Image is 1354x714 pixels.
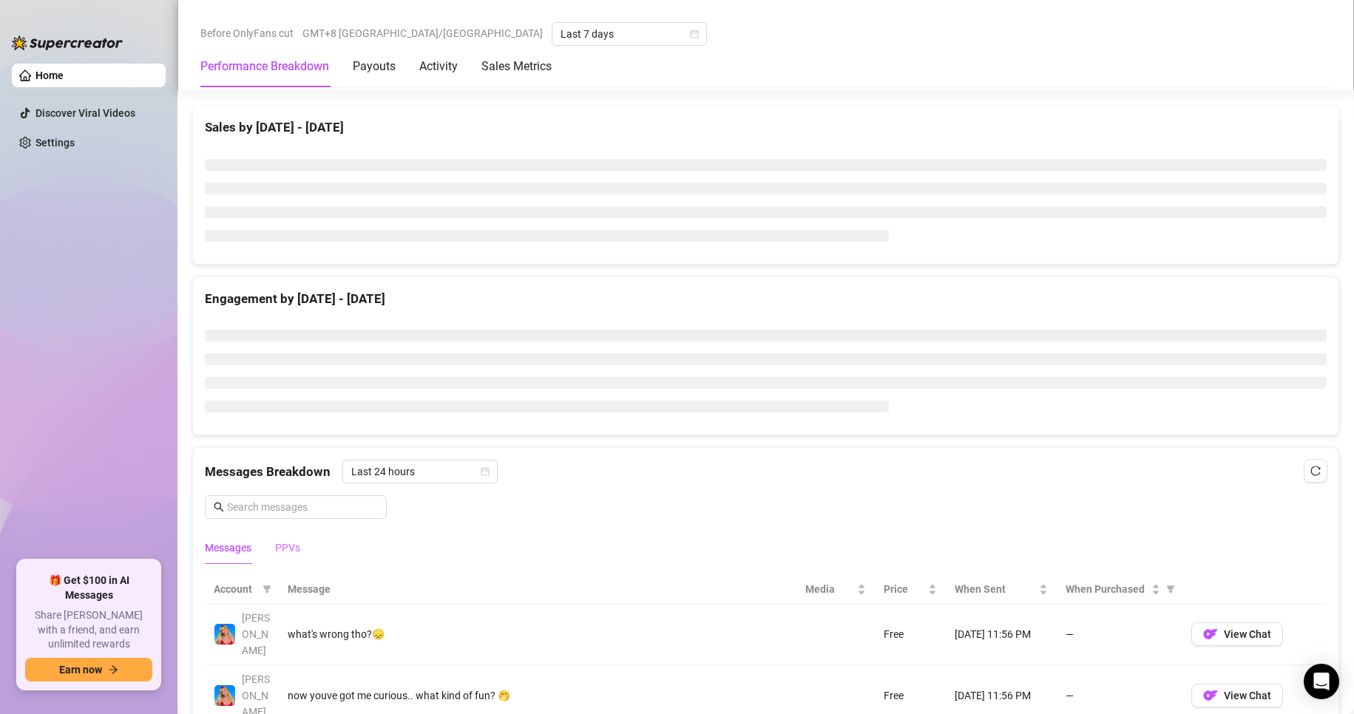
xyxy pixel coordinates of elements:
[214,581,257,597] span: Account
[481,58,552,75] div: Sales Metrics
[690,30,699,38] span: calendar
[1163,578,1178,600] span: filter
[288,626,788,642] div: what's wrong tho?😞
[1066,581,1148,597] span: When Purchased
[108,664,118,675] span: arrow-right
[1057,575,1182,604] th: When Purchased
[35,107,135,119] a: Discover Viral Videos
[955,581,1036,597] span: When Sent
[1203,688,1218,703] img: OF
[805,581,853,597] span: Media
[263,585,271,594] span: filter
[25,608,152,652] span: Share [PERSON_NAME] with a friend, and earn unlimited rewards
[351,460,489,483] span: Last 24 hours
[214,502,224,512] span: search
[205,460,1327,483] div: Messages Breakdown
[12,35,123,50] img: logo-BBDzfeDw.svg
[884,581,925,597] span: Price
[59,664,102,676] span: Earn now
[302,22,543,44] span: GMT+8 [GEOGRAPHIC_DATA]/[GEOGRAPHIC_DATA]
[1310,466,1321,476] span: reload
[1057,604,1182,665] td: —
[1191,684,1283,707] button: OFView Chat
[275,540,300,556] div: PPVs
[1224,690,1271,701] span: View Chat
[25,658,152,681] button: Earn nowarrow-right
[1304,664,1339,699] div: Open Intercom Messenger
[35,137,75,149] a: Settings
[1203,627,1218,642] img: OF
[1224,628,1271,640] span: View Chat
[214,624,235,645] img: Ashley
[288,687,788,704] div: now youve got me curious.. what kind of fun? 🤭
[875,604,946,665] td: Free
[1191,622,1283,646] button: OFView Chat
[561,23,698,45] span: Last 7 days
[1191,632,1283,644] a: OFView Chat
[25,574,152,602] span: 🎁 Get $100 in AI Messages
[481,467,490,476] span: calendar
[353,58,396,75] div: Payouts
[227,499,378,515] input: Search messages
[205,540,251,556] div: Messages
[946,575,1057,604] th: When Sent
[279,575,796,604] th: Message
[260,578,274,600] span: filter
[796,575,874,604] th: Media
[946,604,1057,665] td: [DATE] 11:56 PM
[205,118,1327,137] div: Sales by [DATE] - [DATE]
[1191,693,1283,705] a: OFView Chat
[419,58,458,75] div: Activity
[200,22,294,44] span: Before OnlyFans cut
[1166,585,1175,594] span: filter
[200,58,329,75] div: Performance Breakdown
[214,685,235,706] img: Ashley
[205,289,1327,309] div: Engagement by [DATE] - [DATE]
[875,575,946,604] th: Price
[242,612,270,656] span: [PERSON_NAME]
[35,69,64,81] a: Home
